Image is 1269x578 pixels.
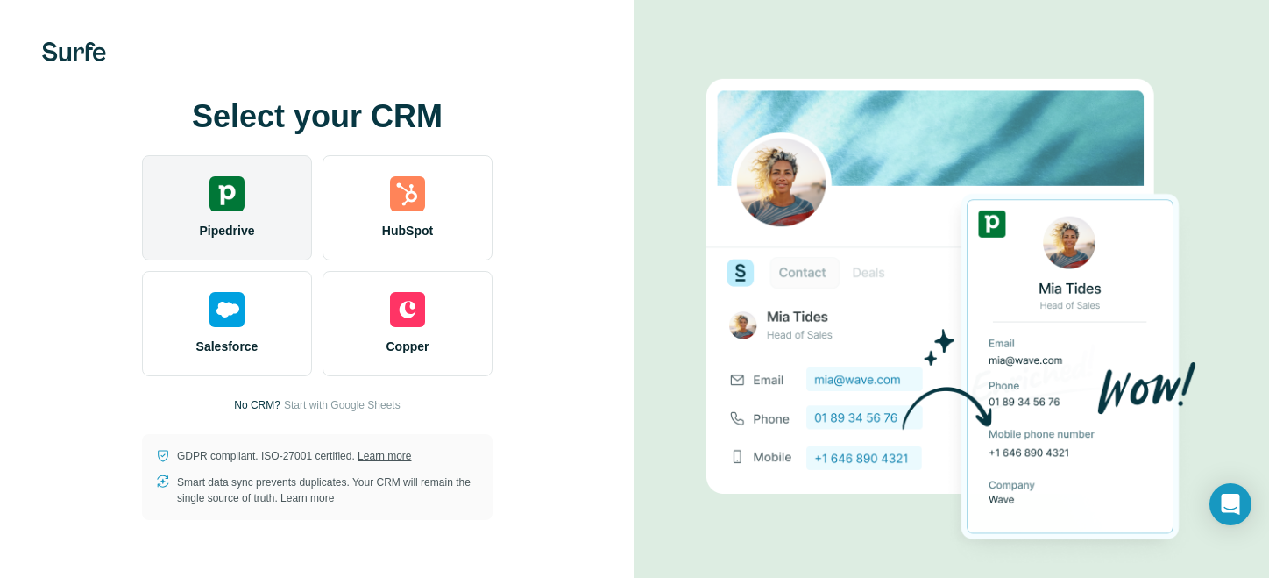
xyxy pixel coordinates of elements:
[177,448,411,464] p: GDPR compliant. ISO-27001 certified.
[358,450,411,462] a: Learn more
[284,397,401,413] button: Start with Google Sheets
[199,222,254,239] span: Pipedrive
[234,397,280,413] p: No CRM?
[209,176,245,211] img: pipedrive's logo
[142,99,493,134] h1: Select your CRM
[706,49,1197,570] img: PIPEDRIVE image
[390,176,425,211] img: hubspot's logo
[209,292,245,327] img: salesforce's logo
[42,42,106,61] img: Surfe's logo
[1209,483,1251,525] div: Open Intercom Messenger
[386,338,429,355] span: Copper
[280,492,334,504] a: Learn more
[390,292,425,327] img: copper's logo
[382,222,433,239] span: HubSpot
[196,338,259,355] span: Salesforce
[177,475,479,506] p: Smart data sync prevents duplicates. Your CRM will remain the single source of truth.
